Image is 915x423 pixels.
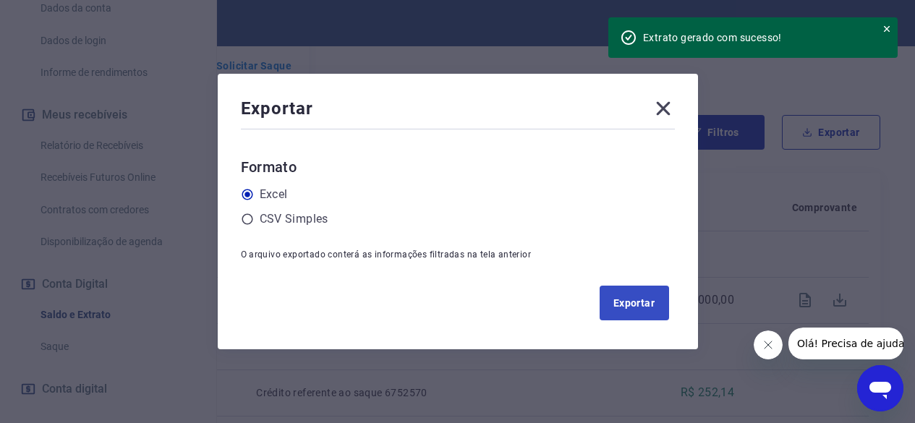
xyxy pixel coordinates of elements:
span: Olá! Precisa de ajuda? [9,10,122,22]
iframe: Botão para abrir a janela de mensagens [857,365,903,411]
iframe: Mensagem da empresa [788,328,903,359]
button: Exportar [600,286,669,320]
label: Excel [260,186,288,203]
h6: Formato [241,155,675,179]
label: CSV Simples [260,210,328,228]
iframe: Fechar mensagem [754,330,783,359]
span: O arquivo exportado conterá as informações filtradas na tela anterior [241,249,532,260]
div: Extrato gerado com sucesso! [643,30,864,45]
div: Exportar [241,97,675,126]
